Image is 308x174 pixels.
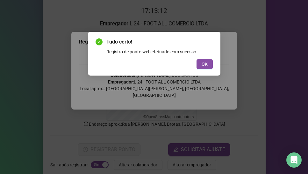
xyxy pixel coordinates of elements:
[96,38,103,45] span: check-circle
[202,61,208,68] span: OK
[286,152,302,168] div: Open Intercom Messenger
[106,38,213,46] span: Tudo certo!
[106,48,213,55] div: Registro de ponto web efetuado com sucesso.
[197,59,213,69] button: OK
